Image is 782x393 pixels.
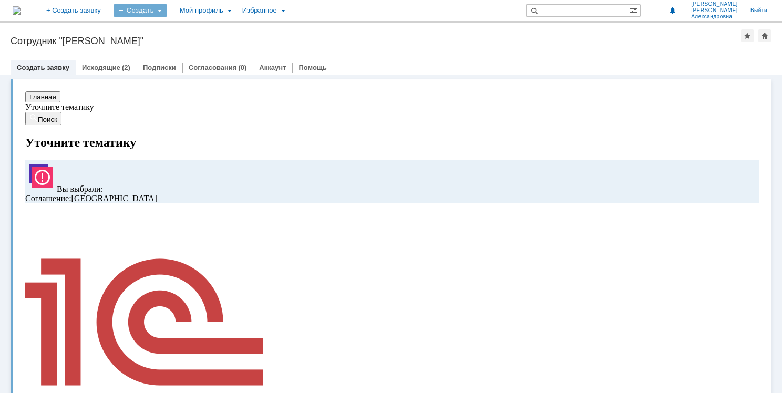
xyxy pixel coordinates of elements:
span: [PERSON_NAME] [691,1,738,7]
a: Аккаунт [259,64,286,71]
span: Расширенный поиск [630,5,640,15]
a: Исходящие [82,64,120,71]
div: Сотрудник "[PERSON_NAME]" [11,36,741,46]
div: (2) [122,64,130,71]
img: get5aa0f796bb2540aa8cedcab8c1790c1e [4,116,242,354]
a: Согласования [189,64,237,71]
span: [GEOGRAPHIC_DATA] [4,107,136,116]
a: Перейти на домашнюю страницу [13,6,21,15]
div: Уточните тематику [4,15,738,25]
a: Создать заявку [17,64,69,71]
img: svg%3E [4,73,36,105]
a: Помощь [299,64,326,71]
button: Поиск [4,25,40,38]
a: Подписки [143,64,176,71]
span: Александровна [691,14,738,20]
span: Вы выбрали: [36,97,82,106]
a: 1С: Предприятие [4,116,711,356]
h1: Уточните тематику [4,48,738,63]
span: Соглашение : [4,107,50,116]
div: Сделать домашней страницей [758,29,771,42]
img: logo [13,6,21,15]
span: [PERSON_NAME] [691,7,738,14]
div: Создать [114,4,167,17]
button: Главная [4,4,39,15]
div: Добавить в избранное [741,29,754,42]
div: (0) [238,64,246,71]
